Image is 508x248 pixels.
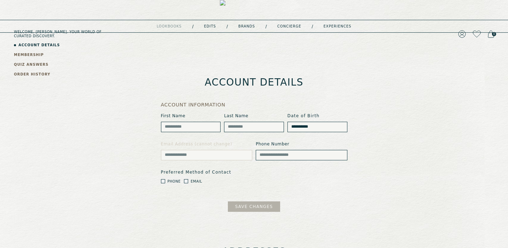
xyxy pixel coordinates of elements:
h2: ACCOUNT INFORMATION [161,102,347,107]
div: / [311,24,313,29]
label: Email Address (cannot change) [161,141,253,147]
label: Preferred Method of Contact [161,169,347,175]
a: MEMBERSHIP [14,52,44,57]
a: 0 [488,29,494,39]
div: / [192,24,193,29]
div: / [226,24,228,29]
label: Email [191,179,202,184]
a: Edits [204,25,216,28]
span: 0 [492,32,496,36]
button: Save Changes [228,201,280,212]
label: Date of Birth [287,113,347,119]
a: Brands [238,25,255,28]
h1: ACCOUNT DETAILS [161,77,347,88]
h5: Welcome, [PERSON_NAME] . Your world of curated discovery. [14,30,158,38]
a: experiences [324,25,352,28]
label: Last Name [224,113,284,119]
label: First Name [161,113,221,119]
a: concierge [277,25,301,28]
a: ORDER HISTORY [14,72,51,77]
label: Phone [168,179,181,184]
a: QUIZ ANSWERS [14,62,48,67]
a: ACCOUNT DETAILS [18,42,60,48]
div: / [265,24,267,29]
a: lookbooks [157,25,182,28]
label: Phone Number [256,141,347,147]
